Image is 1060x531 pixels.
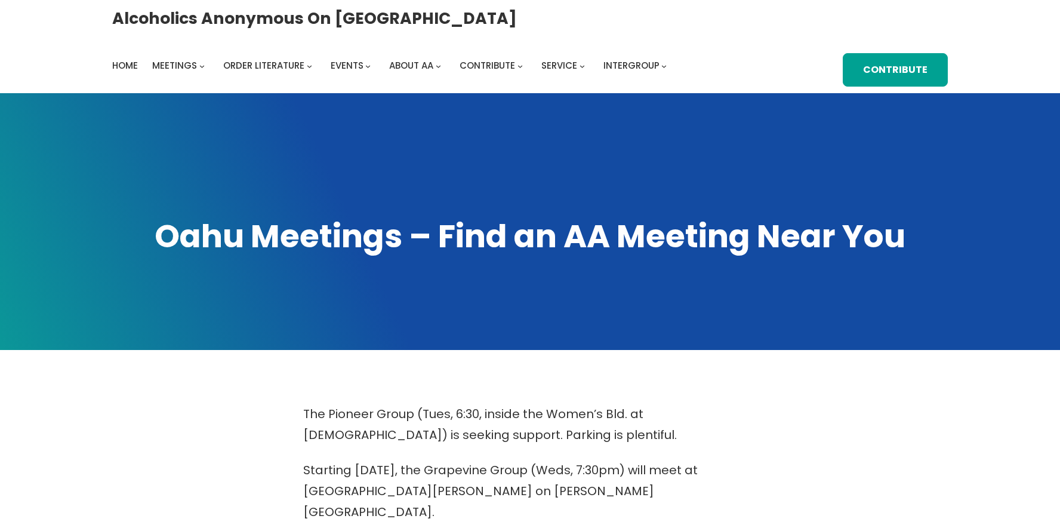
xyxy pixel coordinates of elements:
a: Home [112,57,138,74]
span: Contribute [460,59,515,72]
a: Service [541,57,577,74]
a: Alcoholics Anonymous on [GEOGRAPHIC_DATA] [112,4,517,32]
a: Intergroup [603,57,660,74]
a: Events [331,57,363,74]
span: Service [541,59,577,72]
span: Home [112,59,138,72]
a: Contribute [843,53,948,87]
span: Intergroup [603,59,660,72]
span: Events [331,59,363,72]
span: Order Literature [223,59,304,72]
a: About AA [389,57,433,74]
a: Contribute [460,57,515,74]
p: The Pioneer Group (Tues, 6:30, inside the Women’s Bld. at [DEMOGRAPHIC_DATA]) is seeking support.... [303,404,757,446]
nav: Intergroup [112,57,671,74]
button: Contribute submenu [517,63,523,68]
h1: Oahu Meetings – Find an AA Meeting Near You [112,215,948,258]
button: Meetings submenu [199,63,205,68]
a: Meetings [152,57,197,74]
button: Events submenu [365,63,371,68]
span: Meetings [152,59,197,72]
span: About AA [389,59,433,72]
button: About AA submenu [436,63,441,68]
button: Intergroup submenu [661,63,667,68]
p: Starting [DATE], the Grapevine Group (Weds, 7:30pm) will meet at [GEOGRAPHIC_DATA][PERSON_NAME] o... [303,460,757,523]
button: Service submenu [580,63,585,68]
button: Order Literature submenu [307,63,312,68]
